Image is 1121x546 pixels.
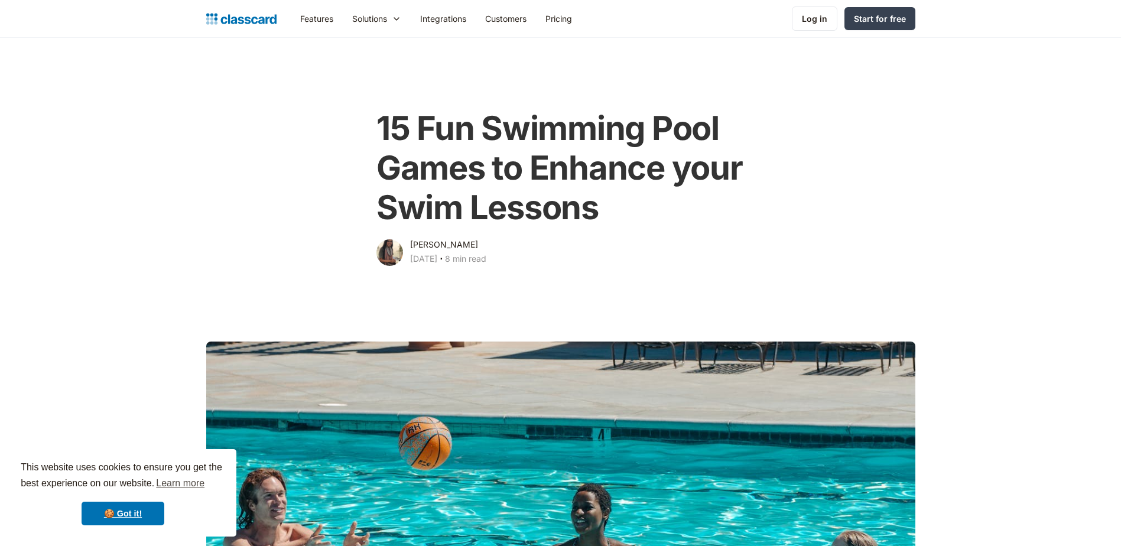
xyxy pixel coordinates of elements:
div: Solutions [343,5,411,32]
div: 8 min read [445,252,486,266]
a: Features [291,5,343,32]
div: Start for free [854,12,906,25]
div: cookieconsent [9,449,236,537]
h1: 15 Fun Swimming Pool Games to Enhance your Swim Lessons [376,109,745,228]
a: Start for free [844,7,915,30]
div: Log in [802,12,827,25]
div: [PERSON_NAME] [410,238,478,252]
div: Solutions [352,12,387,25]
a: Log in [792,6,837,31]
a: Integrations [411,5,476,32]
span: This website uses cookies to ensure you get the best experience on our website. [21,460,225,492]
a: Customers [476,5,536,32]
div: ‧ [437,252,445,268]
div: [DATE] [410,252,437,266]
a: dismiss cookie message [82,502,164,525]
a: home [206,11,277,27]
a: learn more about cookies [154,474,206,492]
a: Pricing [536,5,581,32]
